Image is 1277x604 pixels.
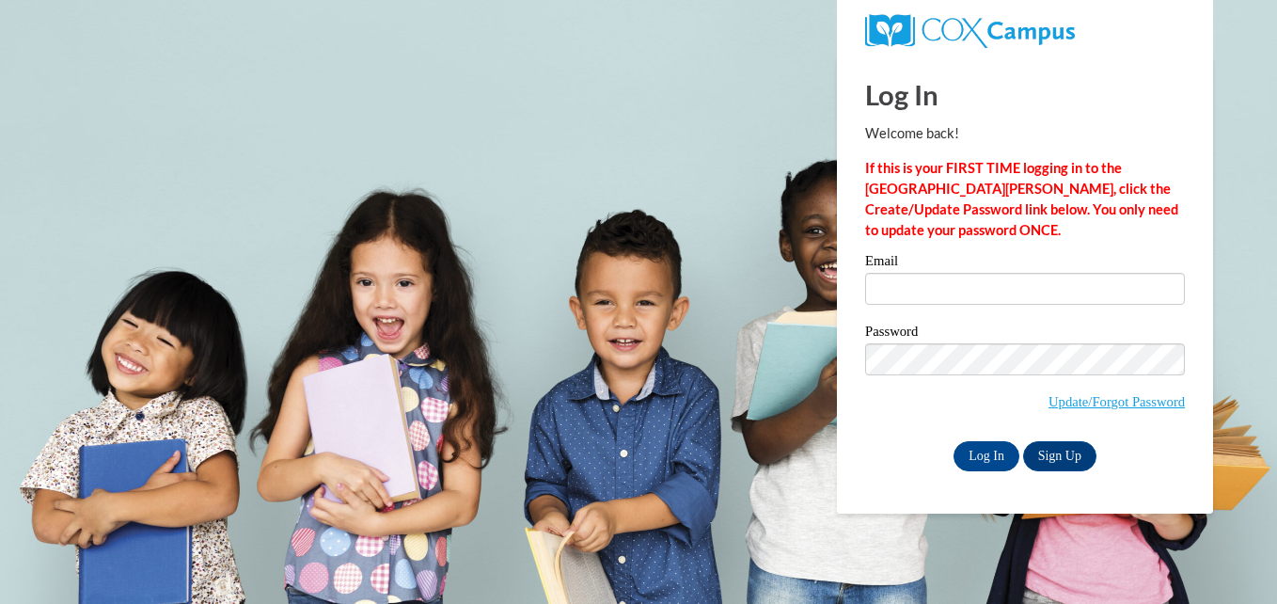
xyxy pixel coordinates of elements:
[1048,394,1185,409] a: Update/Forgot Password
[865,123,1185,144] p: Welcome back!
[865,75,1185,114] h1: Log In
[865,254,1185,273] label: Email
[865,22,1075,38] a: COX Campus
[954,441,1019,471] input: Log In
[865,14,1075,48] img: COX Campus
[865,325,1185,343] label: Password
[1023,441,1096,471] a: Sign Up
[865,160,1178,238] strong: If this is your FIRST TIME logging in to the [GEOGRAPHIC_DATA][PERSON_NAME], click the Create/Upd...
